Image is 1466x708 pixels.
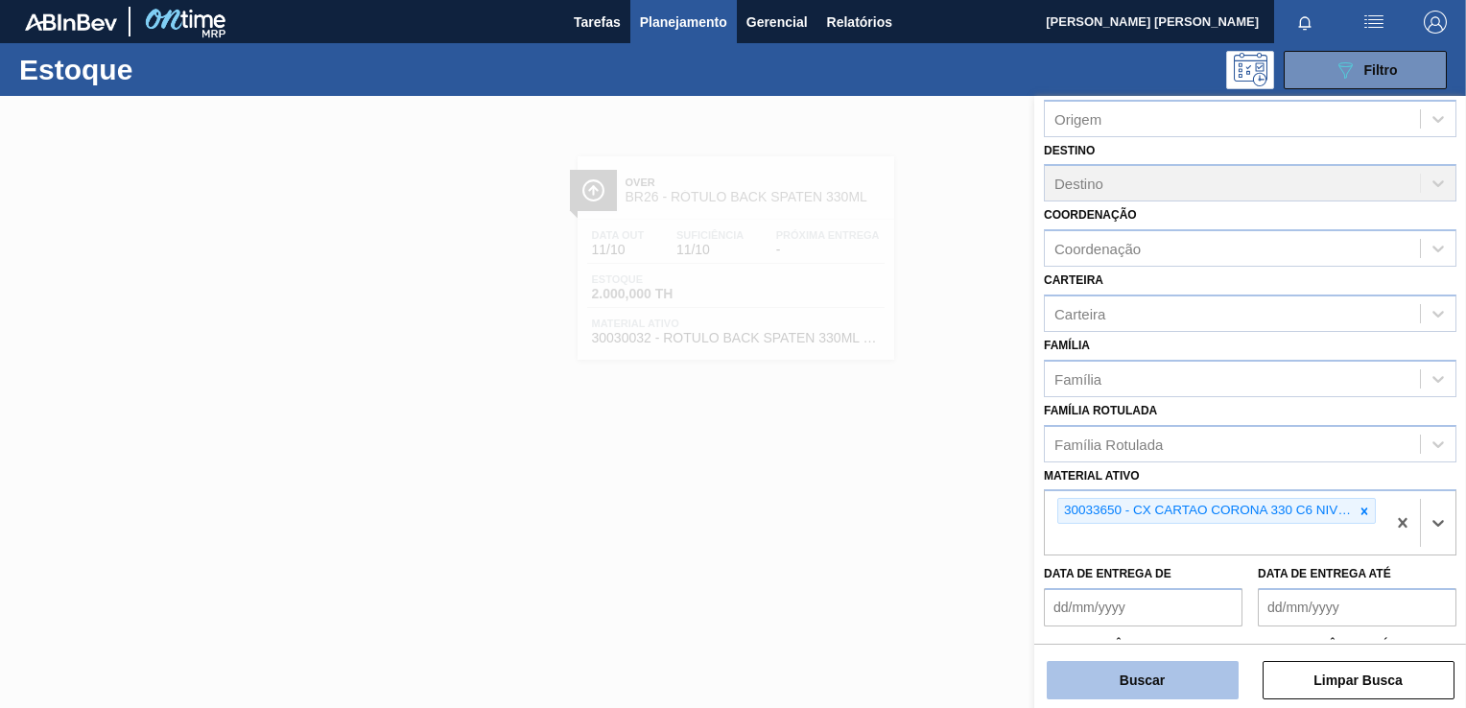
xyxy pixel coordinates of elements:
label: Família Rotulada [1044,404,1157,417]
button: Filtro [1284,51,1447,89]
div: Coordenação [1054,241,1141,257]
img: TNhmsLtSVTkK8tSr43FrP2fwEKptu5GPRR3wAAAABJRU5ErkJggg== [25,13,117,31]
div: Carteira [1054,305,1105,321]
img: userActions [1362,11,1385,34]
label: Destino [1044,144,1095,157]
div: Família [1054,370,1101,387]
label: Data de Entrega de [1044,567,1171,580]
span: Tarefas [574,11,621,34]
h1: Estoque [19,59,295,81]
span: Relatórios [827,11,892,34]
input: dd/mm/yyyy [1258,588,1456,626]
label: Data de Entrega até [1258,567,1391,580]
div: Família Rotulada [1054,436,1163,452]
label: Material ativo [1044,469,1140,483]
span: Planejamento [640,11,727,34]
input: dd/mm/yyyy [1044,588,1242,626]
label: Data suficiência de [1044,638,1170,651]
span: Gerencial [746,11,808,34]
label: Carteira [1044,273,1103,287]
label: Data suficiência até [1258,638,1389,651]
label: Coordenação [1044,208,1137,222]
div: 30033650 - CX CARTAO CORONA 330 C6 NIV24 [1058,499,1354,523]
button: Notificações [1274,9,1336,35]
span: Filtro [1364,62,1398,78]
div: Pogramando: nenhum usuário selecionado [1226,51,1274,89]
img: Logout [1424,11,1447,34]
div: Origem [1054,110,1101,127]
label: Família [1044,339,1090,352]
